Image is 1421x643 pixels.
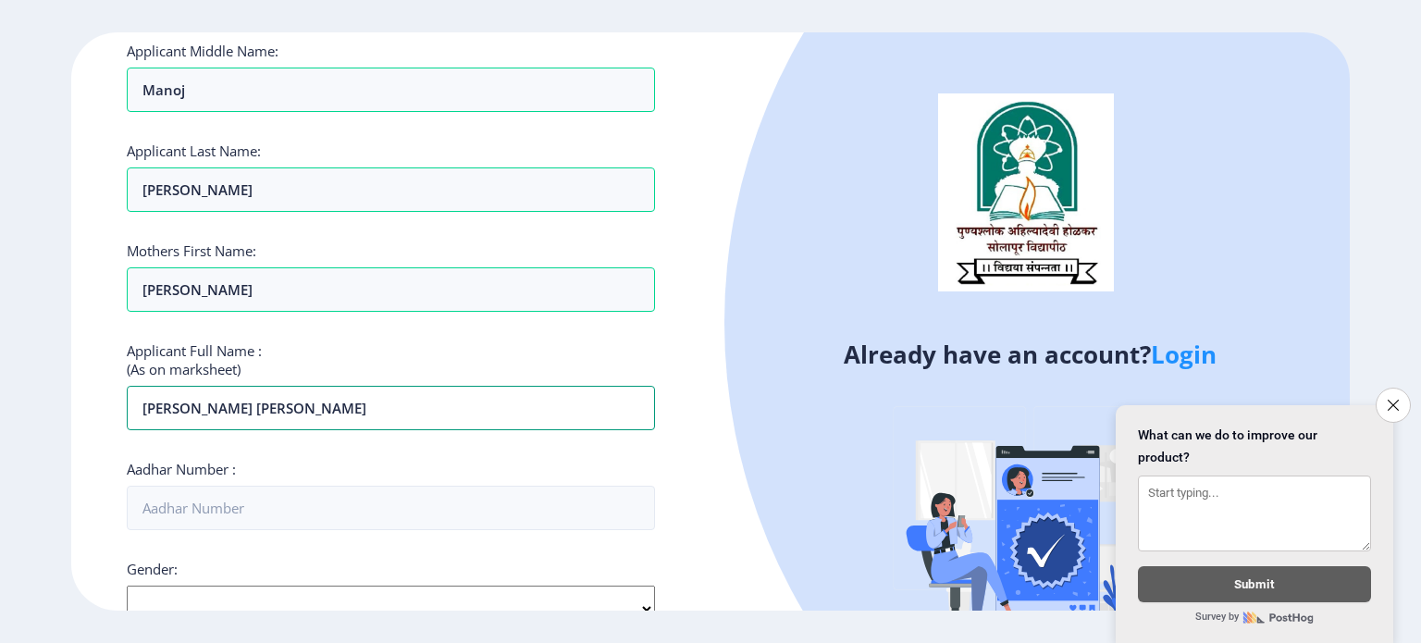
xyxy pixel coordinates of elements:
label: Applicant Middle Name: [127,42,278,60]
input: Last Name [127,267,655,312]
input: First Name [127,68,655,112]
input: Aadhar Number [127,486,655,530]
label: Mothers First Name: [127,241,256,260]
input: Full Name [127,386,655,430]
label: Gender: [127,560,178,578]
label: Aadhar Number : [127,460,236,478]
label: Applicant Last Name: [127,142,261,160]
input: Last Name [127,167,655,212]
a: Login [1151,338,1217,371]
label: Applicant Full Name : (As on marksheet) [127,341,262,378]
img: logo [938,93,1114,291]
h4: Already have an account? [724,340,1336,369]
